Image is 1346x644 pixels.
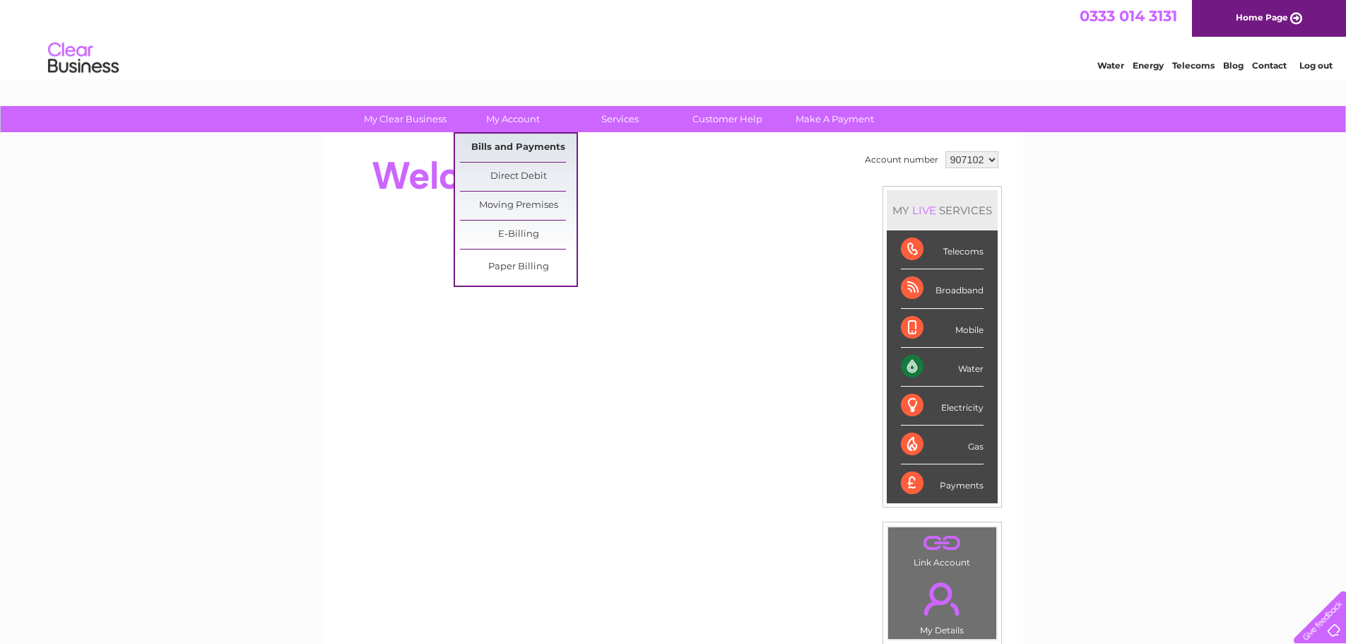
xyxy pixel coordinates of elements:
[887,190,998,230] div: MY SERVICES
[887,527,997,571] td: Link Account
[892,574,993,623] a: .
[909,204,939,217] div: LIVE
[1097,60,1124,71] a: Water
[460,221,577,249] a: E-Billing
[901,348,984,387] div: Water
[1299,60,1333,71] a: Log out
[460,192,577,220] a: Moving Premises
[901,230,984,269] div: Telecoms
[1133,60,1164,71] a: Energy
[901,309,984,348] div: Mobile
[1080,7,1177,25] a: 0333 014 3131
[460,163,577,191] a: Direct Debit
[901,464,984,503] div: Payments
[901,269,984,308] div: Broadband
[901,426,984,464] div: Gas
[47,37,119,80] img: logo.png
[1252,60,1287,71] a: Contact
[347,106,464,132] a: My Clear Business
[340,8,1008,69] div: Clear Business is a trading name of Verastar Limited (registered in [GEOGRAPHIC_DATA] No. 3667643...
[777,106,893,132] a: Make A Payment
[861,148,942,172] td: Account number
[887,570,997,640] td: My Details
[1223,60,1244,71] a: Blog
[1172,60,1215,71] a: Telecoms
[892,531,993,556] a: .
[562,106,678,132] a: Services
[901,387,984,426] div: Electricity
[669,106,786,132] a: Customer Help
[460,134,577,162] a: Bills and Payments
[460,253,577,281] a: Paper Billing
[454,106,571,132] a: My Account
